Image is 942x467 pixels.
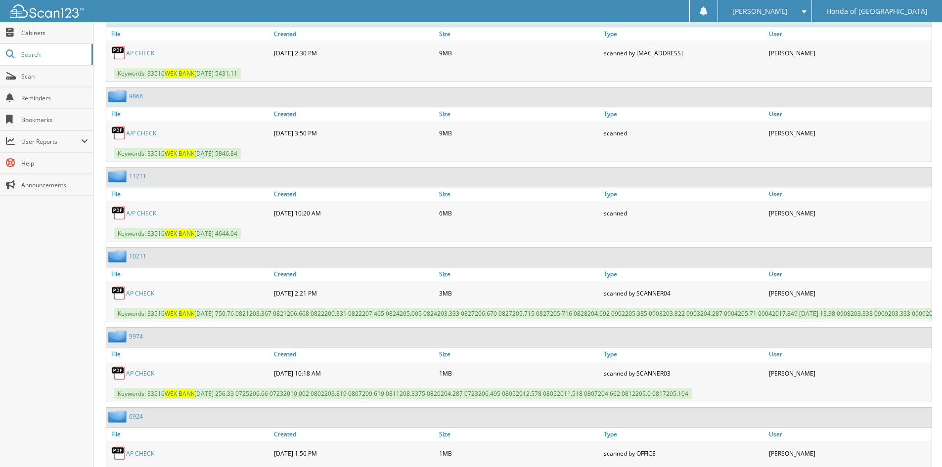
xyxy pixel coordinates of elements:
[114,228,241,239] span: Keywords: 33516 [DATE] 4644.04
[111,126,126,140] img: PDF.png
[21,116,88,124] span: Bookmarks
[179,229,194,238] span: BANK
[601,123,766,143] div: scanned
[114,388,692,399] span: Keywords: 33516 [DATE] 256.33 0725206.66 07232010.002 0802203.819 0807209.619 0811208.3375 082020...
[129,332,143,340] a: 9974
[165,309,177,318] span: WEX
[126,49,154,57] a: AP CHECK
[601,107,766,121] a: Type
[437,347,602,361] a: Size
[108,170,129,182] img: folder2.png
[114,68,241,79] span: Keywords: 33516 [DATE] 5431.11
[437,443,602,463] div: 1MB
[106,427,271,441] a: File
[766,107,932,121] a: User
[601,347,766,361] a: Type
[732,8,788,14] span: [PERSON_NAME]
[601,267,766,281] a: Type
[437,283,602,303] div: 3MB
[601,187,766,201] a: Type
[165,229,177,238] span: WEX
[111,286,126,300] img: PDF.png
[601,443,766,463] div: scanned by OFFICE
[21,72,88,81] span: Scan
[106,267,271,281] a: File
[108,250,129,262] img: folder2.png
[271,123,437,143] div: [DATE] 3:50 PM
[766,347,932,361] a: User
[129,172,146,180] a: 11211
[601,427,766,441] a: Type
[21,94,88,102] span: Reminders
[601,363,766,383] div: scanned by SCANNER03
[106,27,271,41] a: File
[766,283,932,303] div: [PERSON_NAME]
[165,69,177,78] span: WEX
[437,43,602,63] div: 9MB
[601,43,766,63] div: scanned by [MAC_ADDRESS]
[271,267,437,281] a: Created
[437,363,602,383] div: 1MB
[111,446,126,461] img: PDF.png
[106,187,271,201] a: File
[111,45,126,60] img: PDF.png
[165,149,177,158] span: WEX
[437,427,602,441] a: Size
[601,27,766,41] a: Type
[126,289,154,297] a: AP CHECK
[893,420,942,467] iframe: Chat Widget
[106,347,271,361] a: File
[129,92,143,100] a: 9868
[766,123,932,143] div: [PERSON_NAME]
[21,50,87,59] span: Search
[601,203,766,223] div: scanned
[126,369,154,378] a: AP CHECK
[108,330,129,342] img: folder2.png
[766,443,932,463] div: [PERSON_NAME]
[111,206,126,220] img: PDF.png
[437,203,602,223] div: 6MB
[766,427,932,441] a: User
[271,27,437,41] a: Created
[271,203,437,223] div: [DATE] 10:20 AM
[766,203,932,223] div: [PERSON_NAME]
[271,443,437,463] div: [DATE] 1:56 PM
[179,389,194,398] span: BANK
[126,449,154,458] a: AP CHECK
[766,27,932,41] a: User
[179,69,194,78] span: BANK
[21,137,81,146] span: User Reports
[179,149,194,158] span: BANK
[766,267,932,281] a: User
[271,43,437,63] div: [DATE] 2:30 PM
[179,309,194,318] span: BANK
[271,107,437,121] a: Created
[21,159,88,168] span: Help
[766,187,932,201] a: User
[601,283,766,303] div: scanned by SCANNER04
[129,252,146,260] a: 10211
[271,363,437,383] div: [DATE] 10:18 AM
[111,366,126,381] img: PDF.png
[437,123,602,143] div: 9MB
[126,209,156,217] a: A/P CHECK
[271,427,437,441] a: Created
[271,347,437,361] a: Created
[126,129,156,137] a: A/P CHECK
[21,29,88,37] span: Cabinets
[271,283,437,303] div: [DATE] 2:21 PM
[766,43,932,63] div: [PERSON_NAME]
[106,107,271,121] a: File
[271,187,437,201] a: Created
[826,8,928,14] span: Honda of [GEOGRAPHIC_DATA]
[165,389,177,398] span: WEX
[21,181,88,189] span: Announcements
[10,4,84,18] img: scan123-logo-white.svg
[437,267,602,281] a: Size
[766,363,932,383] div: [PERSON_NAME]
[129,412,143,421] a: 6924
[114,148,241,159] span: Keywords: 33516 [DATE] 5846.84
[437,27,602,41] a: Size
[108,410,129,423] img: folder2.png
